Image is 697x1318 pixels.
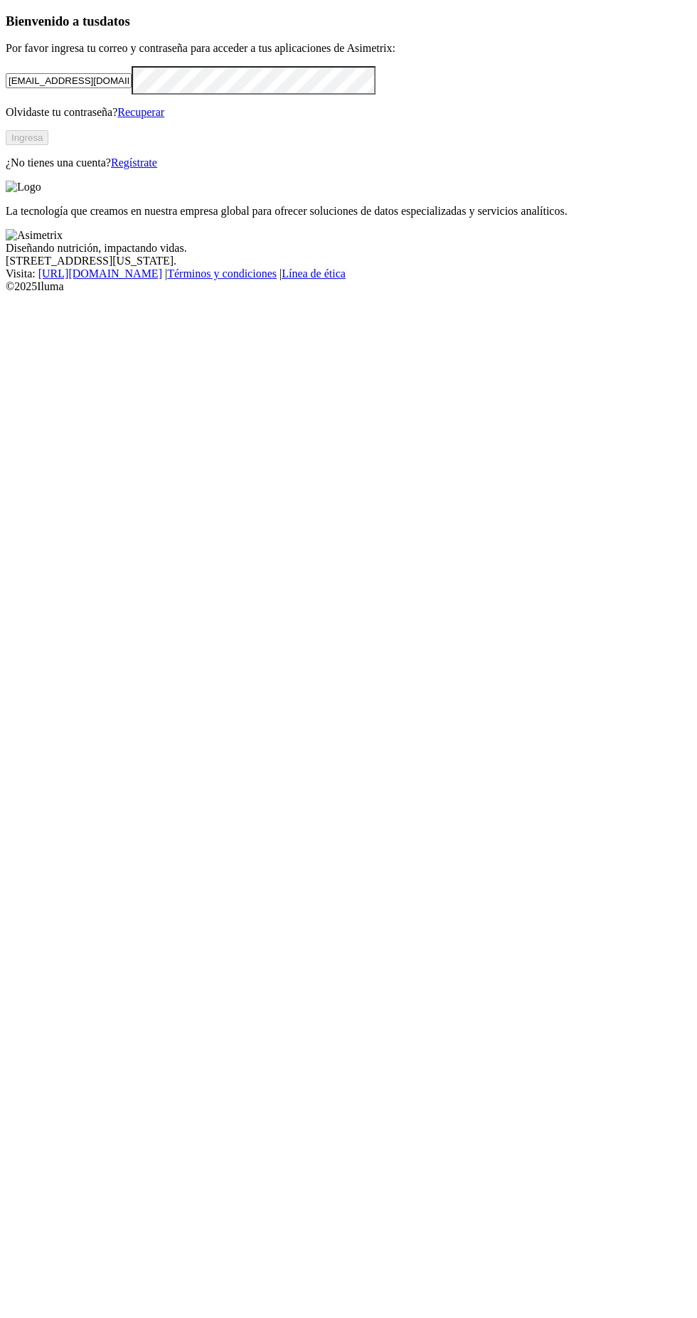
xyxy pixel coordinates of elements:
p: Por favor ingresa tu correo y contraseña para acceder a tus aplicaciones de Asimetrix: [6,42,691,55]
button: Ingresa [6,130,48,145]
div: Visita : | | [6,267,691,280]
div: Diseñando nutrición, impactando vidas. [6,242,691,255]
img: Logo [6,181,41,193]
a: Términos y condiciones [167,267,277,280]
a: Línea de ética [282,267,346,280]
a: Regístrate [111,156,157,169]
p: ¿No tienes una cuenta? [6,156,691,169]
h3: Bienvenido a tus [6,14,691,29]
input: Tu correo [6,73,132,88]
p: Olvidaste tu contraseña? [6,106,691,119]
a: Recuperar [117,106,164,118]
div: [STREET_ADDRESS][US_STATE]. [6,255,691,267]
img: Asimetrix [6,229,63,242]
div: © 2025 Iluma [6,280,691,293]
p: La tecnología que creamos en nuestra empresa global para ofrecer soluciones de datos especializad... [6,205,691,218]
span: datos [100,14,130,28]
a: [URL][DOMAIN_NAME] [38,267,162,280]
